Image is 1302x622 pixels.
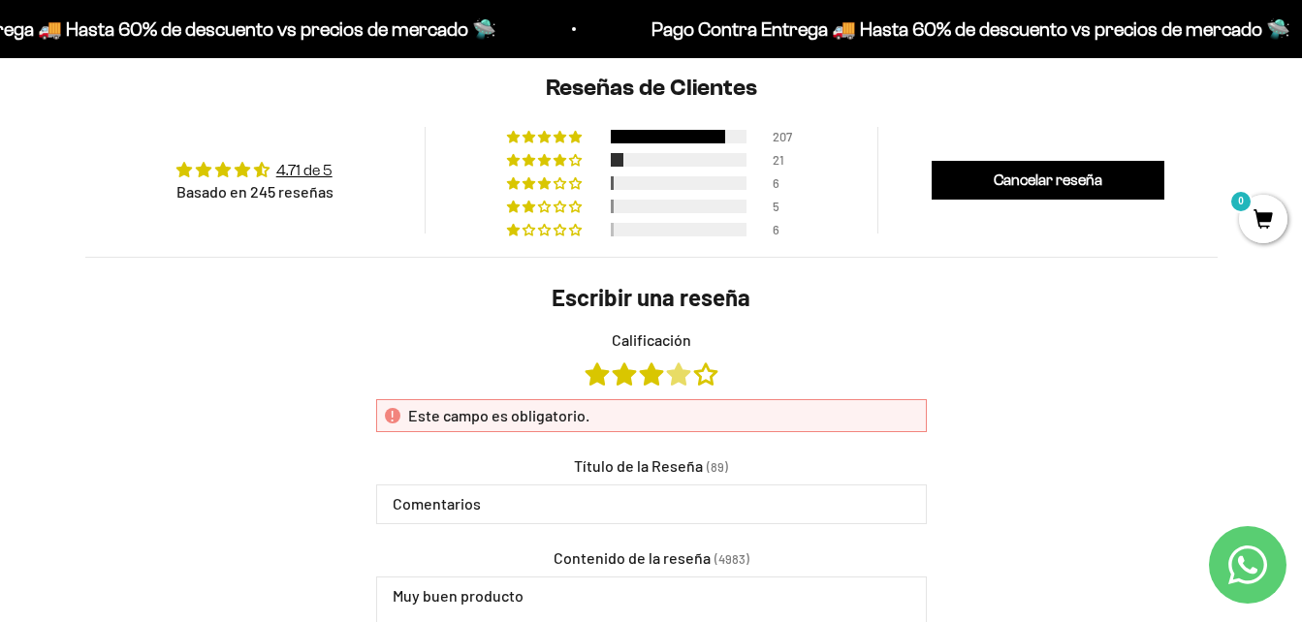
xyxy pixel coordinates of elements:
a: 4.71 de 5 [276,162,333,178]
div: 84% (207) reviews with 5 star rating [507,130,585,143]
div: Basado en 245 reseñas [176,181,333,202]
div: 6 [773,223,796,236]
p: Pago Contra Entrega 🚚 Hasta 60% de descuento vs precios de mercado 🛸 [383,14,1022,45]
a: 1 star [586,363,613,385]
mark: 0 [1229,190,1253,213]
h2: Reseñas de Clientes [85,72,1218,105]
a: 2 stars [613,363,640,385]
div: 9% (21) reviews with 4 star rating [507,153,585,167]
label: Título de la Reseña [574,455,703,477]
div: 207 [773,130,796,143]
div: Este campo es obligatorio. [376,399,927,432]
label: Calificación [376,329,927,351]
div: 21 [773,153,796,167]
a: 5 stars [694,363,717,385]
div: 2% (5) reviews with 2 star rating [507,200,585,213]
div: 2% (6) reviews with 3 star rating [507,176,585,190]
div: 5 [773,200,796,213]
div: Average rating is 4.71 stars [176,159,333,181]
span: (4983) [715,551,749,567]
input: Título de la Reseña [376,484,927,523]
a: 4 stars [667,363,694,385]
a: 3 stars [640,363,667,385]
div: 6 [773,176,796,190]
a: 0 [1239,210,1287,232]
label: Contenido de la reseña [554,547,711,569]
a: Cancelar reseña [932,161,1164,200]
div: Calificación [376,329,927,432]
div: 2% (6) reviews with 1 star rating [507,223,585,236]
div: Escribir una reseña [376,281,927,314]
span: (89) [707,459,728,475]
